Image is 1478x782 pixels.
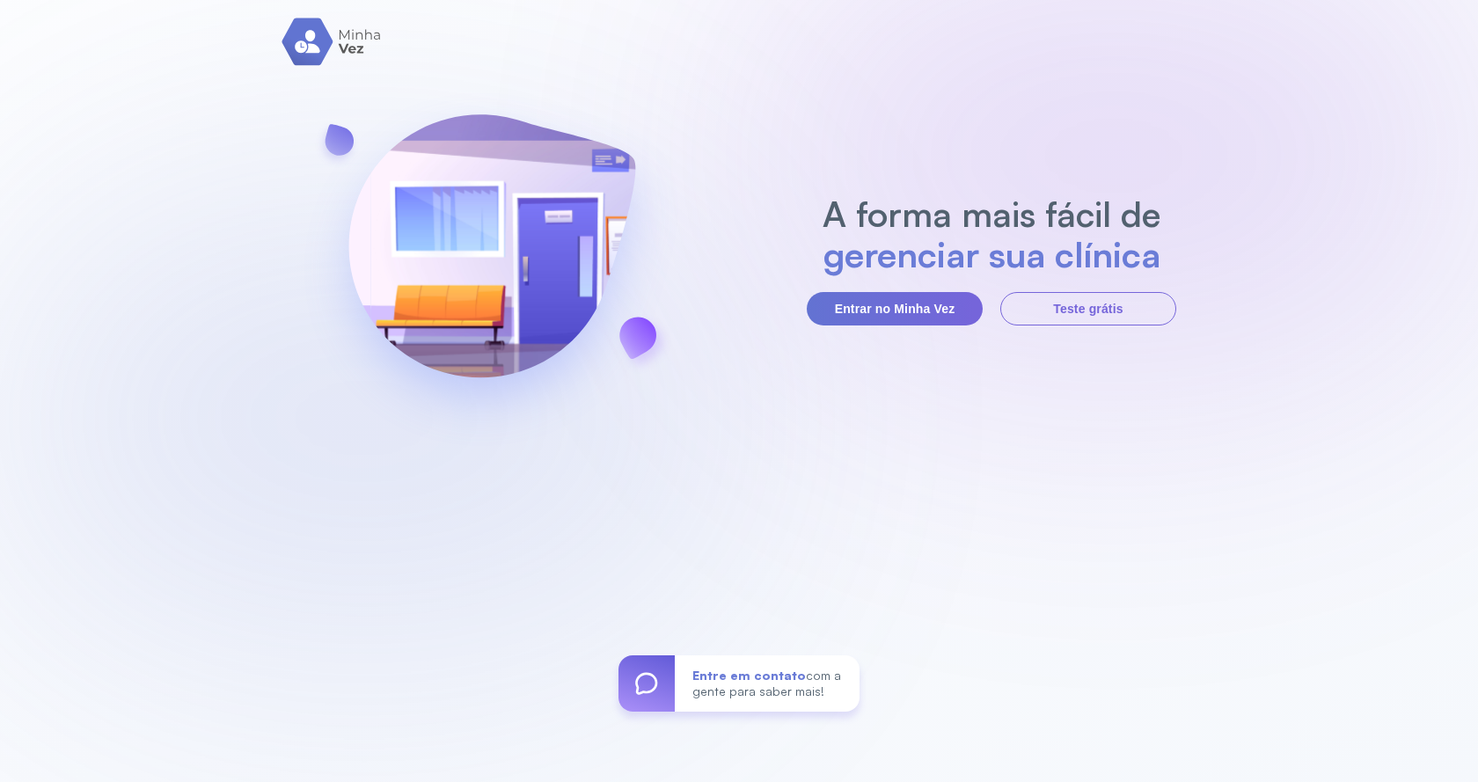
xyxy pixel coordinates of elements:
button: Teste grátis [1000,292,1176,325]
img: banner-login.svg [302,68,682,450]
span: Entre em contato [692,668,806,683]
button: Entrar no Minha Vez [807,292,983,325]
h2: A forma mais fácil de [814,194,1170,234]
a: Entre em contatocom a gente para saber mais! [618,655,860,712]
img: logo.svg [282,18,383,66]
div: com a gente para saber mais! [675,655,860,712]
h2: gerenciar sua clínica [814,234,1170,274]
